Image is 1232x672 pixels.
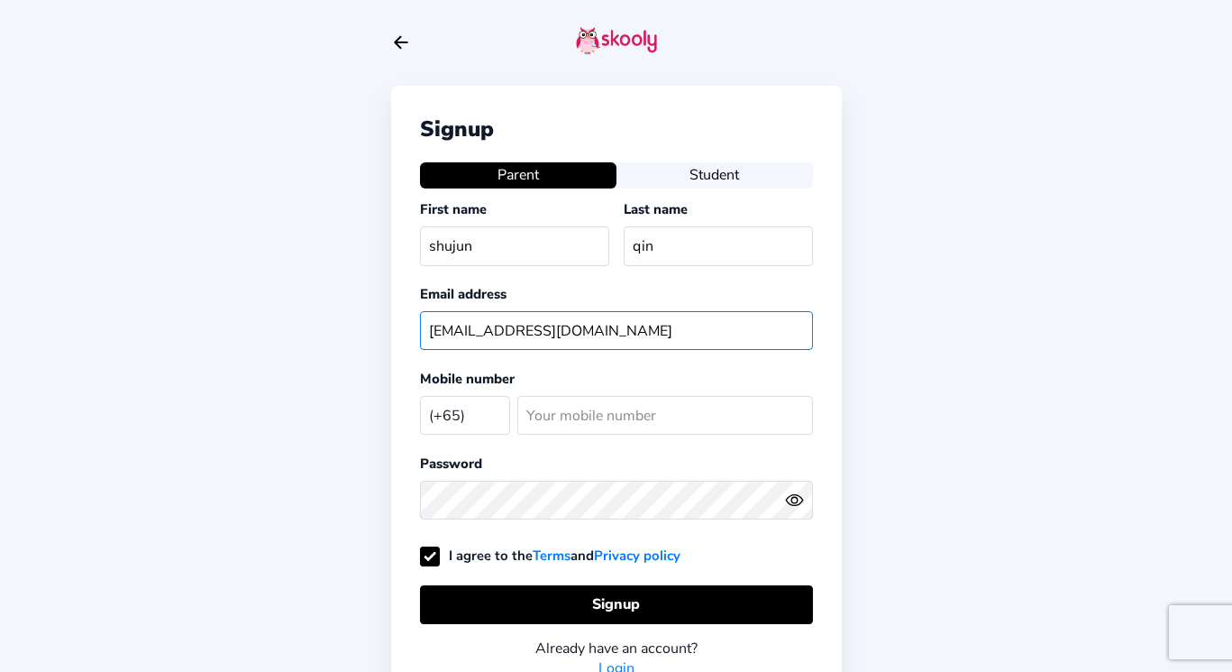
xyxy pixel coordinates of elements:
[624,200,688,218] label: Last name
[420,455,482,473] label: Password
[420,370,515,388] label: Mobile number
[624,226,813,265] input: Your last name
[420,311,813,350] input: Your email address
[533,547,570,565] a: Terms
[420,162,616,188] button: Parent
[785,491,804,510] ion-icon: eye outline
[420,639,813,658] div: Already have an account?
[594,547,680,565] a: Privacy policy
[391,32,411,52] button: arrow back outline
[420,115,813,143] div: Signup
[576,26,657,55] img: skooly-logo.png
[420,547,680,565] label: I agree to the and
[420,285,506,303] label: Email address
[517,396,813,435] input: Your mobile number
[420,200,487,218] label: First name
[616,162,813,188] button: Student
[420,585,813,624] button: Signup
[785,491,812,510] button: eye outlineeye off outline
[420,226,609,265] input: Your first name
